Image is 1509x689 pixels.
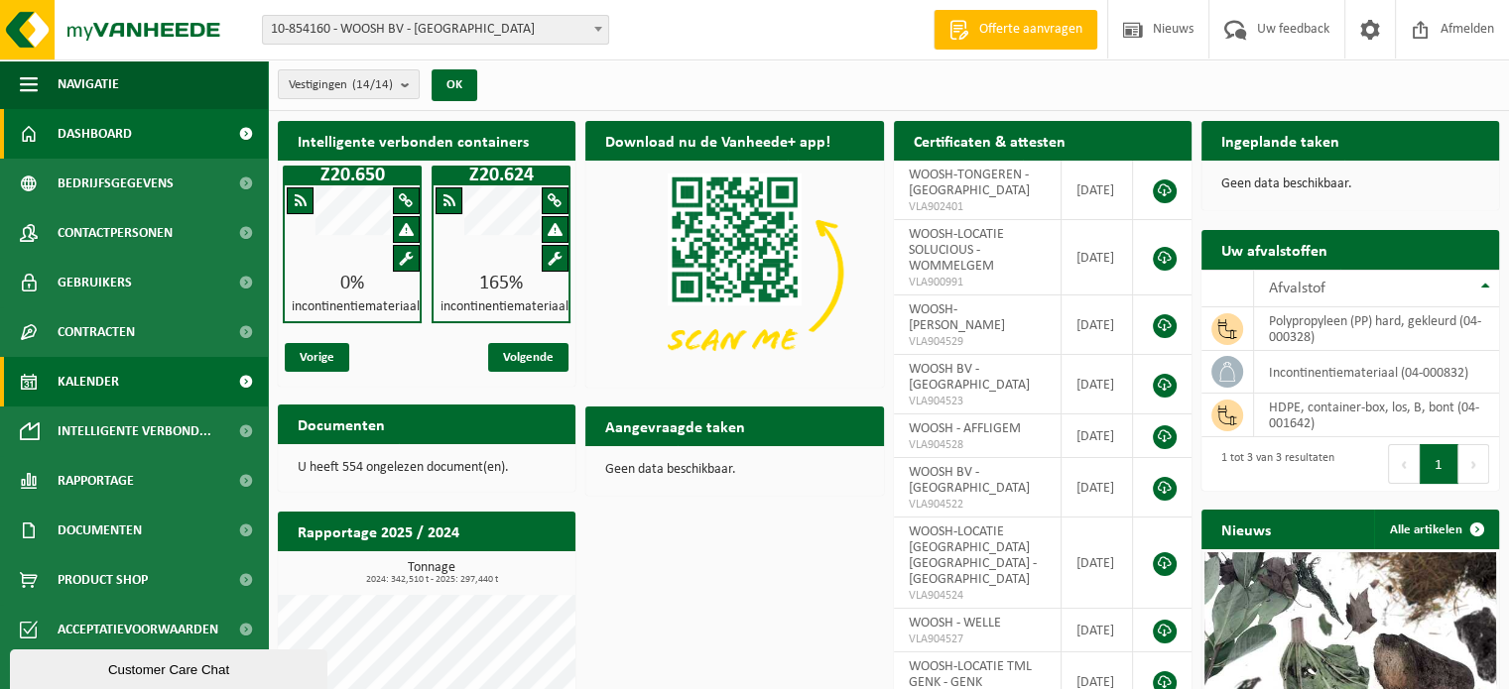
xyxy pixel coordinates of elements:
span: Bedrijfsgegevens [58,159,174,208]
h2: Intelligente verbonden containers [278,121,575,160]
img: Download de VHEPlus App [585,161,883,384]
span: WOOSH-LOCATIE [GEOGRAPHIC_DATA] [GEOGRAPHIC_DATA] - [GEOGRAPHIC_DATA] [909,524,1037,587]
span: 10-854160 - WOOSH BV - GENT [262,15,609,45]
h2: Nieuws [1201,510,1291,548]
span: WOOSH BV - [GEOGRAPHIC_DATA] [909,362,1030,393]
span: WOOSH-TONGEREN - [GEOGRAPHIC_DATA] [909,168,1030,198]
span: WOOSH - AFFLIGEM [909,421,1021,436]
a: Offerte aanvragen [934,10,1097,50]
button: Next [1458,444,1489,484]
div: 0% [285,274,420,293]
span: Offerte aanvragen [974,20,1087,40]
span: VLA904527 [909,632,1046,647]
a: Alle artikelen [1374,510,1497,549]
td: [DATE] [1062,355,1133,414]
p: Geen data beschikbaar. [605,463,863,477]
h2: Download nu de Vanheede+ app! [585,121,850,160]
td: [DATE] [1062,609,1133,652]
span: Vorige [285,343,349,372]
h4: incontinentiemateriaal [292,300,420,314]
td: [DATE] [1062,220,1133,295]
h1: Z20.624 [437,166,566,185]
div: 1 tot 3 van 3 resultaten [1211,442,1334,486]
button: Previous [1388,444,1420,484]
span: 10-854160 - WOOSH BV - GENT [263,16,608,44]
td: [DATE] [1062,458,1133,517]
td: [DATE] [1062,161,1133,220]
span: Contracten [58,307,135,357]
span: Product Shop [58,555,148,605]
span: Volgende [488,343,568,372]
span: Documenten [58,506,142,555]
span: Contactpersonen [58,208,173,258]
span: VLA904528 [909,437,1046,453]
span: WOOSH-LOCATIE SOLUCIOUS - WOMMELGEM [909,227,1004,274]
count: (14/14) [352,78,393,91]
h3: Tonnage [288,561,575,585]
span: VLA904529 [909,334,1046,350]
span: Acceptatievoorwaarden [58,605,218,654]
span: WOOSH BV - [GEOGRAPHIC_DATA] [909,465,1030,496]
h2: Aangevraagde taken [585,406,765,445]
span: Gebruikers [58,258,132,307]
td: [DATE] [1062,517,1133,609]
td: [DATE] [1062,295,1133,355]
p: Geen data beschikbaar. [1221,177,1479,191]
span: WOOSH-[PERSON_NAME] [909,302,1005,333]
span: WOOSH - WELLE [909,616,1001,631]
h2: Certificaten & attesten [894,121,1085,160]
span: Kalender [58,357,119,406]
span: VLA900991 [909,275,1046,290]
h2: Ingeplande taken [1201,121,1359,160]
span: Navigatie [58,59,119,109]
button: 1 [1420,444,1458,484]
h4: incontinentiemateriaal [440,300,568,314]
span: Vestigingen [289,70,393,100]
h2: Uw afvalstoffen [1201,230,1347,269]
span: VLA902401 [909,199,1046,215]
span: 2024: 342,510 t - 2025: 297,440 t [288,575,575,585]
h2: Rapportage 2025 / 2024 [278,512,479,550]
td: polypropyleen (PP) hard, gekleurd (04-000328) [1254,307,1499,351]
span: VLA904524 [909,588,1046,604]
h1: Z20.650 [288,166,417,185]
a: Bekijk rapportage [428,550,573,590]
span: Intelligente verbond... [58,406,211,456]
h2: Documenten [278,404,405,443]
span: VLA904522 [909,497,1046,513]
iframe: chat widget [10,645,331,689]
span: Rapportage [58,456,134,506]
td: [DATE] [1062,414,1133,458]
span: Dashboard [58,109,132,159]
button: Vestigingen(14/14) [278,69,420,99]
div: 165% [434,274,568,293]
td: HDPE, container-box, los, B, bont (04-001642) [1254,394,1499,437]
span: Afvalstof [1269,281,1325,296]
button: OK [432,69,477,101]
p: U heeft 554 ongelezen document(en). [298,461,556,475]
td: incontinentiemateriaal (04-000832) [1254,351,1499,394]
span: VLA904523 [909,394,1046,409]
